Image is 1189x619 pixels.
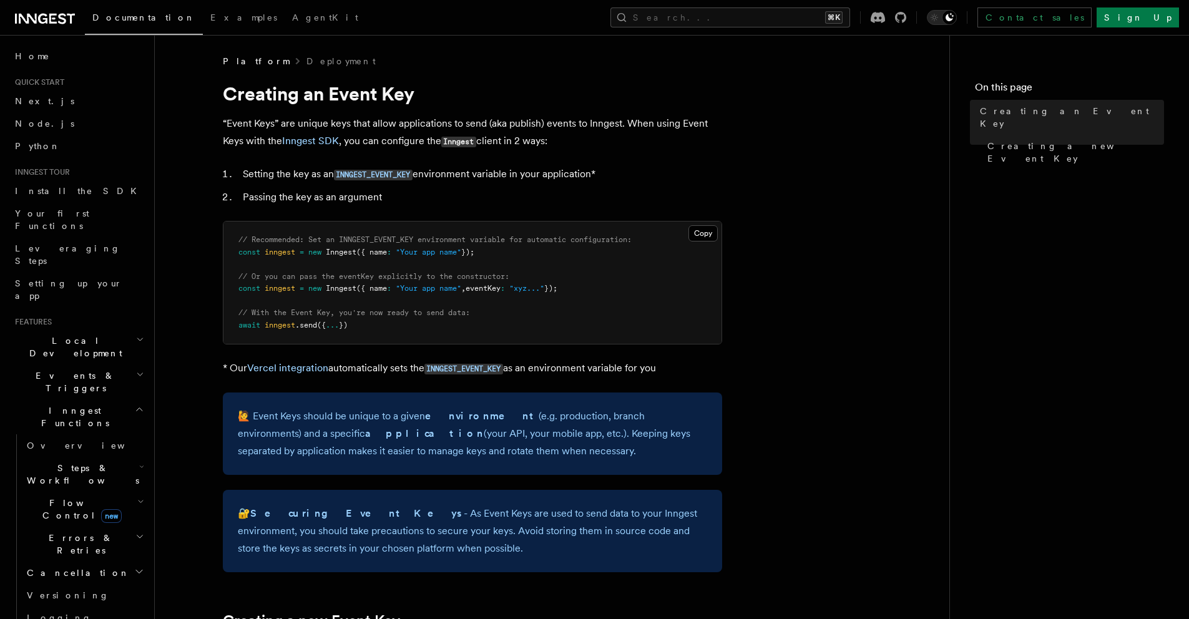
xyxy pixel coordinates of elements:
button: Local Development [10,329,147,364]
a: Creating a new Event Key [982,135,1164,170]
span: Examples [210,12,277,22]
span: "Your app name" [396,284,461,293]
h4: On this page [975,80,1164,100]
p: * Our automatically sets the as an environment variable for you [223,359,722,378]
p: “Event Keys” are unique keys that allow applications to send (aka publish) events to Inngest. Whe... [223,115,722,150]
span: const [238,248,260,256]
a: Examples [203,4,285,34]
span: ({ name [356,248,387,256]
h1: Creating an Event Key [223,82,722,105]
span: inngest [265,284,295,293]
span: Inngest tour [10,167,70,177]
span: Home [15,50,50,62]
span: await [238,321,260,329]
li: Passing the key as an argument [239,188,722,206]
kbd: ⌘K [825,11,843,24]
span: }); [544,284,557,293]
span: new [308,284,321,293]
span: Inngest [326,284,356,293]
a: Versioning [22,584,147,607]
span: Leveraging Steps [15,243,120,266]
span: Documentation [92,12,195,22]
a: Creating an Event Key [975,100,1164,135]
span: Creating an Event Key [980,105,1164,130]
span: Your first Functions [15,208,89,231]
a: Vercel integration [247,362,328,374]
span: new [308,248,321,256]
a: Overview [22,434,147,457]
span: eventKey [466,284,501,293]
a: Node.js [10,112,147,135]
span: Flow Control [22,497,137,522]
span: Install the SDK [15,186,144,196]
span: inngest [265,248,295,256]
a: Python [10,135,147,157]
span: .send [295,321,317,329]
button: Inngest Functions [10,399,147,434]
code: INNGEST_EVENT_KEY [334,170,413,180]
a: Leveraging Steps [10,237,147,272]
p: 🙋 Event Keys should be unique to a given (e.g. production, branch environments) and a specific (y... [238,407,707,460]
strong: application [365,427,484,439]
p: 🔐 - As Event Keys are used to send data to your Inngest environment, you should take precautions ... [238,505,707,557]
span: Inngest Functions [10,404,135,429]
span: Node.js [15,119,74,129]
strong: Securing Event Keys [250,507,464,519]
a: INNGEST_EVENT_KEY [424,362,503,374]
span: new [101,509,122,523]
span: AgentKit [292,12,358,22]
span: ... [326,321,339,329]
span: Setting up your app [15,278,122,301]
span: Versioning [27,590,109,600]
button: Copy [688,225,718,241]
span: , [461,284,466,293]
a: Sign Up [1097,7,1179,27]
code: INNGEST_EVENT_KEY [424,364,503,374]
a: Next.js [10,90,147,112]
span: Features [10,317,52,327]
button: Flow Controlnew [22,492,147,527]
a: Contact sales [977,7,1092,27]
span: = [300,284,304,293]
span: : [501,284,505,293]
strong: environment [425,410,539,422]
span: Overview [27,441,155,451]
button: Toggle dark mode [927,10,957,25]
a: Setting up your app [10,272,147,307]
a: Install the SDK [10,180,147,202]
a: AgentKit [285,4,366,34]
span: inngest [265,321,295,329]
button: Cancellation [22,562,147,584]
a: Documentation [85,4,203,35]
a: INNGEST_EVENT_KEY [334,168,413,180]
span: : [387,284,391,293]
a: Your first Functions [10,202,147,237]
span: Next.js [15,96,74,106]
span: }); [461,248,474,256]
span: Events & Triggers [10,369,136,394]
span: // Or you can pass the eventKey explicitly to the constructor: [238,272,509,281]
span: Local Development [10,334,136,359]
span: "xyz..." [509,284,544,293]
span: // Recommended: Set an INNGEST_EVENT_KEY environment variable for automatic configuration: [238,235,632,244]
span: Errors & Retries [22,532,135,557]
code: Inngest [441,137,476,147]
span: Steps & Workflows [22,462,139,487]
span: // With the Event Key, you're now ready to send data: [238,308,470,317]
button: Errors & Retries [22,527,147,562]
span: ({ [317,321,326,329]
span: }) [339,321,348,329]
button: Search...⌘K [610,7,850,27]
button: Steps & Workflows [22,457,147,492]
a: Inngest SDK [282,135,339,147]
li: Setting the key as an environment variable in your application* [239,165,722,183]
span: "Your app name" [396,248,461,256]
span: Quick start [10,77,64,87]
span: Cancellation [22,567,130,579]
span: ({ name [356,284,387,293]
span: Platform [223,55,289,67]
span: const [238,284,260,293]
a: Deployment [306,55,376,67]
a: Home [10,45,147,67]
span: Creating a new Event Key [987,140,1164,165]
